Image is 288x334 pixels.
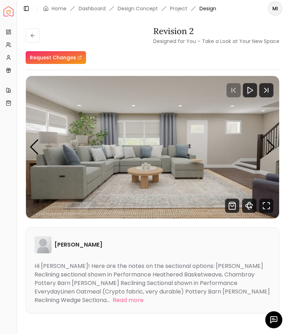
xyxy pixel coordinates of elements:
[259,83,273,97] svg: Next Track
[4,6,14,16] img: Spacejoy Logo
[199,5,216,12] span: Design
[26,76,279,219] div: Carousel
[79,5,106,12] a: Dashboard
[52,5,66,12] a: Home
[153,26,279,37] h3: Revision 2
[30,139,39,155] div: Previous slide
[54,241,102,249] h6: [PERSON_NAME]
[170,5,187,12] a: Project
[259,199,273,213] svg: Fullscreen
[43,5,216,12] nav: breadcrumb
[269,2,282,15] span: MI
[26,76,279,219] div: 3 / 11
[153,38,279,45] small: Designed for You – Take a Look at Your New Space
[26,51,86,64] a: Request Changes
[34,236,52,253] img: Heather Wise
[242,199,256,213] svg: 360 View
[225,199,239,213] svg: Shop Products from this design
[266,139,276,155] div: Next slide
[118,5,158,12] li: Design Concept
[4,6,14,16] a: Spacejoy
[268,1,282,16] button: MI
[26,76,279,219] img: Design Render 1
[34,262,270,304] div: Hi [PERSON_NAME]! Here are the notes on the sectional options: [PERSON_NAME] Reclining sectional ...
[113,296,144,305] button: Read more
[246,86,254,95] svg: Play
